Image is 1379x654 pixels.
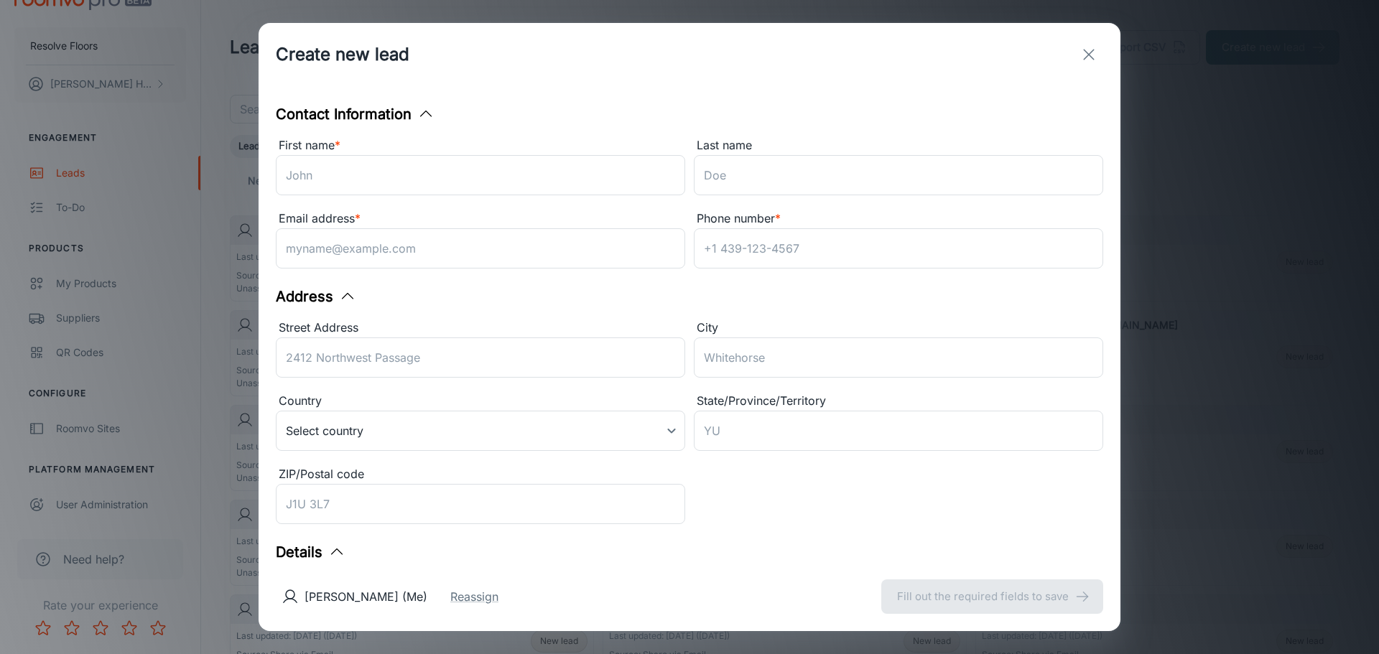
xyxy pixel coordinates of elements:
button: Details [276,541,345,563]
input: Whitehorse [694,337,1103,378]
input: J1U 3L7 [276,484,685,524]
h1: Create new lead [276,42,409,67]
div: City [694,319,1103,337]
div: First name [276,136,685,155]
div: Country [276,392,685,411]
div: State/Province/Territory [694,392,1103,411]
input: 2412 Northwest Passage [276,337,685,378]
button: exit [1074,40,1103,69]
div: Phone number [694,210,1103,228]
div: Email address [276,210,685,228]
div: Select country [276,411,685,451]
button: Reassign [450,588,498,605]
button: Contact Information [276,103,435,125]
div: Street Address [276,319,685,337]
input: myname@example.com [276,228,685,268]
input: +1 439-123-4567 [694,228,1103,268]
div: ZIP/Postal code [276,465,685,484]
input: YU [694,411,1103,451]
input: John [276,155,685,195]
button: Address [276,286,356,307]
div: Last name [694,136,1103,155]
input: Doe [694,155,1103,195]
p: [PERSON_NAME] (Me) [305,588,427,605]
